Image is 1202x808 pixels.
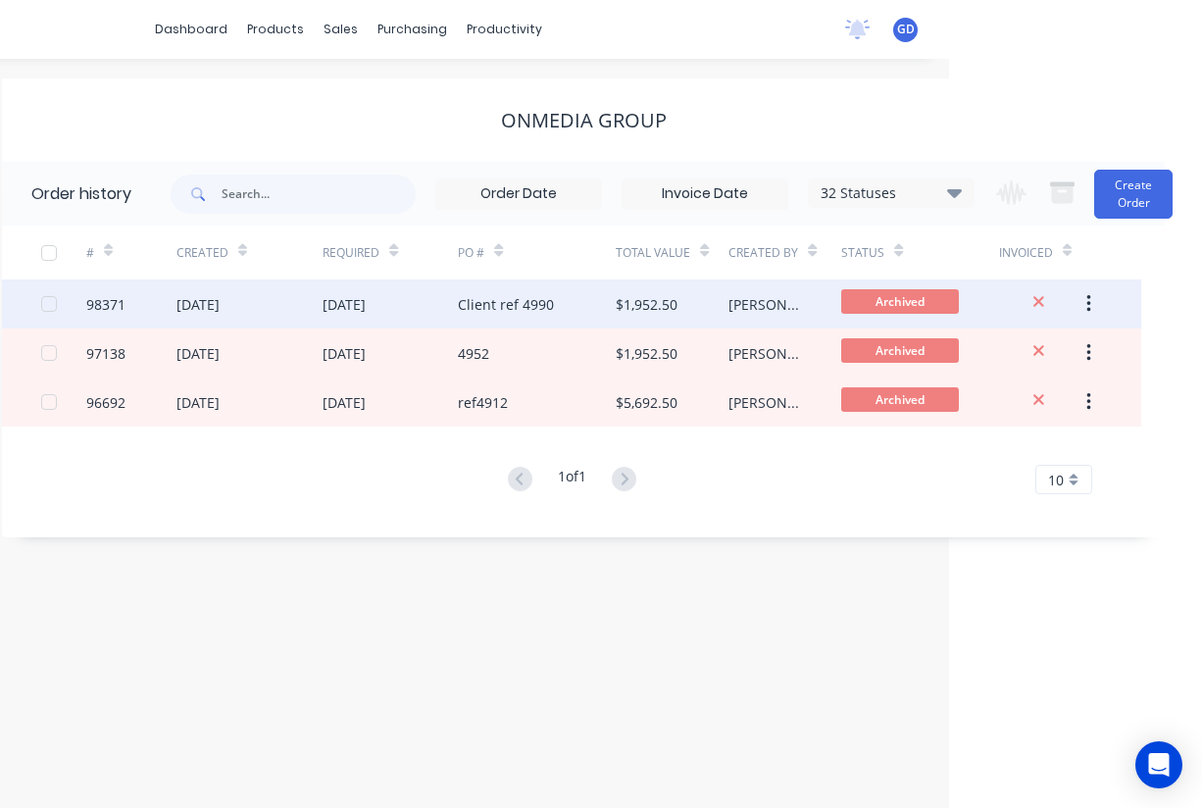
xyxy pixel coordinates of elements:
div: Status [841,244,884,262]
div: Created [176,244,228,262]
div: [PERSON_NAME] [728,343,802,364]
div: [DATE] [176,294,220,315]
div: [DATE] [176,392,220,413]
div: 96692 [86,392,125,413]
input: Search... [222,175,416,214]
div: [DATE] [323,294,366,315]
div: products [237,15,314,44]
div: Total Value [616,244,690,262]
div: Required [323,244,379,262]
div: 32 Statuses [809,182,974,204]
div: [DATE] [323,343,366,364]
div: Invoiced [999,226,1089,279]
span: 10 [1048,470,1064,490]
div: ref4912 [458,392,508,413]
div: # [86,226,176,279]
div: Open Intercom Messenger [1135,741,1182,788]
div: ONMEDIA GROUP [501,109,667,132]
div: 1 of 1 [558,466,586,494]
button: Create Order [1094,170,1173,219]
input: Order Date [436,179,601,209]
span: Archived [841,338,959,363]
div: $5,692.50 [616,392,677,413]
div: Order history [31,182,131,206]
div: PO # [458,244,484,262]
div: Created By [728,226,841,279]
div: [PERSON_NAME] [728,294,802,315]
div: [DATE] [176,343,220,364]
input: Invoice Date [623,179,787,209]
div: Created [176,226,323,279]
span: Archived [841,387,959,412]
div: Client ref 4990 [458,294,554,315]
div: purchasing [368,15,457,44]
div: Required [323,226,458,279]
div: [PERSON_NAME] [728,392,802,413]
div: Invoiced [999,244,1053,262]
div: productivity [457,15,552,44]
div: $1,952.50 [616,343,677,364]
div: PO # [458,226,616,279]
a: dashboard [145,15,237,44]
div: # [86,244,94,262]
div: 98371 [86,294,125,315]
div: 4952 [458,343,489,364]
div: Created By [728,244,798,262]
div: Total Value [616,226,728,279]
span: GD [897,21,915,38]
div: sales [314,15,368,44]
span: Archived [841,289,959,314]
div: Status [841,226,999,279]
div: [DATE] [323,392,366,413]
div: 97138 [86,343,125,364]
div: $1,952.50 [616,294,677,315]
